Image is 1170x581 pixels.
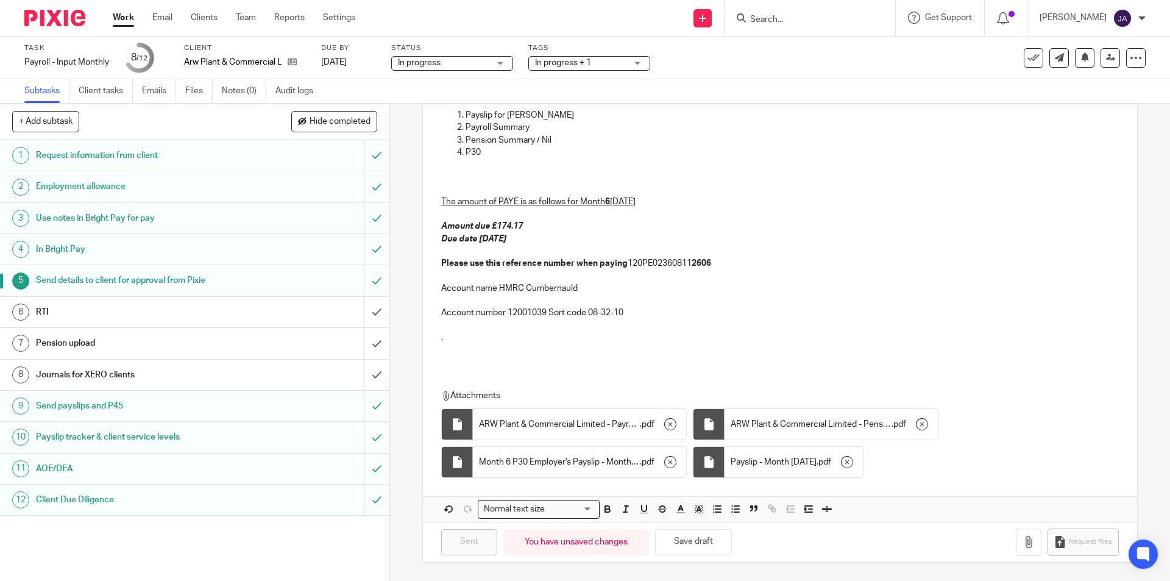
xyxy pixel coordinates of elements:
p: Attachments [441,390,1096,402]
u: [DATE] [610,198,636,206]
a: Work [113,12,134,24]
div: 1 [12,147,29,164]
input: Search for option [548,503,592,516]
a: Email [152,12,172,24]
label: Tags [528,43,650,53]
div: 2 [12,179,29,196]
h1: Payslip tracker & client service levels [36,428,247,446]
div: 9 [12,397,29,415]
button: Hide completed [291,111,377,132]
span: Month 6 P30 Employer's Payslip - Month Ending [DATE] - ARW Plant & Commercial Limited [479,456,640,468]
div: Search for option [478,500,600,519]
a: Files [185,79,213,103]
div: 4 [12,241,29,258]
h1: Send details to client for approval from Pixie [36,271,247,290]
div: 8 [12,366,29,383]
small: /12 [136,55,147,62]
div: 3 [12,210,29,227]
div: 5 [12,273,29,290]
h1: Employment allowance [36,177,247,196]
h1: Send payslips and P45 [36,397,247,415]
p: Arw Plant & Commercial Ltd [184,56,282,68]
span: Normal text size [481,503,547,516]
span: pdf [642,456,654,468]
span: pdf [818,456,831,468]
div: . [725,447,863,477]
u: The amount of PAYE is as follows for Month [441,198,605,206]
h1: Use notes in Bright Pay for pay [36,209,247,227]
img: svg%3E [1113,9,1132,28]
h1: In Bright Pay [36,240,247,258]
div: 7 [12,335,29,352]
span: pdf [893,418,906,430]
u: 6 [605,198,610,206]
div: Payroll - Input Monthly [24,56,109,68]
p: Payroll Summary [466,121,1118,134]
label: Status [391,43,513,53]
a: Client tasks [79,79,133,103]
span: pdf [642,418,654,430]
input: Search [749,15,859,26]
button: Save draft [655,529,732,555]
label: Due by [321,43,376,53]
em: Amount due £174.17 Due date [DATE] [441,222,523,243]
p: Payslip for [PERSON_NAME] [466,109,1118,121]
h1: Client Due Diligence [36,491,247,509]
input: Sent [441,529,497,555]
a: Clients [191,12,218,24]
strong: 2606 [692,259,711,268]
div: . [473,447,686,477]
span: ARW Plant & Commercial Limited - Payroll Summary - Month 6 [479,418,640,430]
button: + Add subtask [12,111,79,132]
label: Task [24,43,109,53]
button: Request files [1048,529,1118,556]
span: Request files [1069,537,1112,547]
div: . [473,409,686,440]
div: 8 [131,51,147,65]
p: 120PE02360811 [441,184,1118,270]
p: P30 [466,146,1118,159]
p: . [441,332,1118,344]
a: Subtasks [24,79,69,103]
a: Notes (0) [222,79,266,103]
span: Get Support [925,13,972,22]
span: ARW Plant & Commercial Limited - Pensions - Month 6 Nil [731,418,892,430]
div: You have unsaved changes [503,529,649,555]
a: Team [236,12,256,24]
span: In progress [398,59,441,67]
span: [DATE] [321,58,347,66]
a: Reports [274,12,305,24]
h1: Journals for XERO clients [36,366,247,384]
h1: AOE/DEA [36,460,247,478]
img: Pixie [24,10,85,26]
h1: Pension upload [36,334,247,352]
span: Payslip - Month [DATE] [731,456,817,468]
a: Emails [142,79,176,103]
strong: Please use this reference number when paying [441,259,628,268]
h1: Request information from client [36,146,247,165]
a: Audit logs [275,79,322,103]
a: Settings [323,12,355,24]
div: 11 [12,460,29,477]
span: In progress + 1 [535,59,591,67]
p: Account name HMRC Cumbernauld [441,269,1118,294]
label: Client [184,43,306,53]
span: Hide completed [310,117,370,127]
p: Account number 12001039 Sort code 08-32-10 [441,294,1118,319]
p: Pension Summary / Nil [466,134,1118,146]
div: 12 [12,491,29,508]
div: . [725,409,938,440]
h1: RTI [36,303,247,321]
div: 10 [12,429,29,446]
div: 6 [12,304,29,321]
p: [PERSON_NAME] [1040,12,1107,24]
